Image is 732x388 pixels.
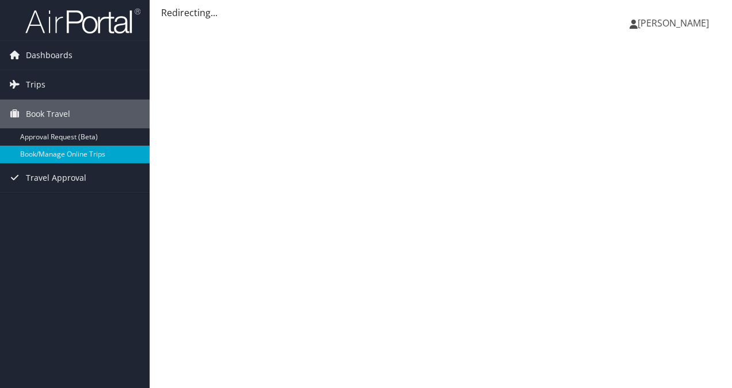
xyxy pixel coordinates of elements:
[638,17,709,29] span: [PERSON_NAME]
[630,6,720,40] a: [PERSON_NAME]
[26,41,73,70] span: Dashboards
[26,70,45,99] span: Trips
[25,7,140,35] img: airportal-logo.png
[161,6,720,20] div: Redirecting...
[26,163,86,192] span: Travel Approval
[26,100,70,128] span: Book Travel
